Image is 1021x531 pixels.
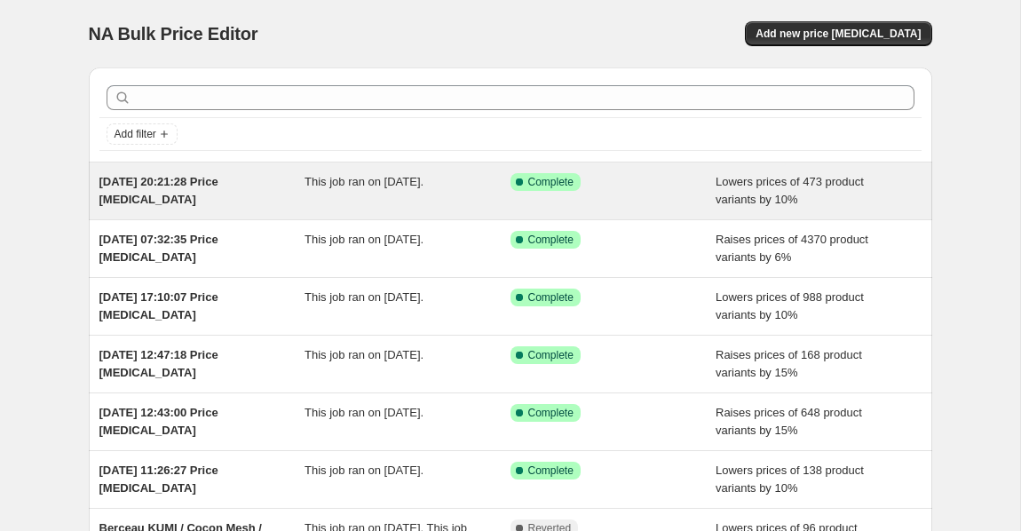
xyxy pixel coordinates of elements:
[115,127,156,141] span: Add filter
[716,348,862,379] span: Raises prices of 168 product variants by 15%
[305,290,423,304] span: This job ran on [DATE].
[528,406,574,420] span: Complete
[99,290,218,321] span: [DATE] 17:10:07 Price [MEDICAL_DATA]
[716,233,868,264] span: Raises prices of 4370 product variants by 6%
[99,464,218,495] span: [DATE] 11:26:27 Price [MEDICAL_DATA]
[716,464,864,495] span: Lowers prices of 138 product variants by 10%
[99,406,218,437] span: [DATE] 12:43:00 Price [MEDICAL_DATA]
[745,21,931,46] button: Add new price [MEDICAL_DATA]
[716,290,864,321] span: Lowers prices of 988 product variants by 10%
[528,290,574,305] span: Complete
[528,348,574,362] span: Complete
[716,406,862,437] span: Raises prices of 648 product variants by 15%
[756,27,921,41] span: Add new price [MEDICAL_DATA]
[99,175,218,206] span: [DATE] 20:21:28 Price [MEDICAL_DATA]
[305,233,423,246] span: This job ran on [DATE].
[305,348,423,361] span: This job ran on [DATE].
[528,233,574,247] span: Complete
[99,233,218,264] span: [DATE] 07:32:35 Price [MEDICAL_DATA]
[528,175,574,189] span: Complete
[305,406,423,419] span: This job ran on [DATE].
[107,123,178,145] button: Add filter
[89,24,258,44] span: NA Bulk Price Editor
[305,175,423,188] span: This job ran on [DATE].
[528,464,574,478] span: Complete
[716,175,864,206] span: Lowers prices of 473 product variants by 10%
[99,348,218,379] span: [DATE] 12:47:18 Price [MEDICAL_DATA]
[305,464,423,477] span: This job ran on [DATE].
